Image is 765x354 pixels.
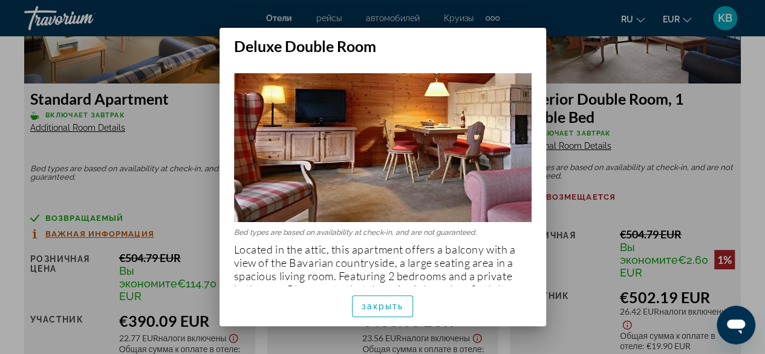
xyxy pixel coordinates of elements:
[234,228,532,237] p: Bed types are based on availability at check-in, and are not guaranteed.
[234,243,532,336] p: Located in the attic, this apartment offers a balcony with a view of the Bavarian countryside, a ...
[717,306,755,344] iframe: Кнопка для запуску вікна повідомлень
[234,73,532,222] img: Deluxe Double Room
[362,301,404,311] span: закрыть
[220,28,546,55] h2: Deluxe Double Room
[352,295,414,317] button: закрыть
